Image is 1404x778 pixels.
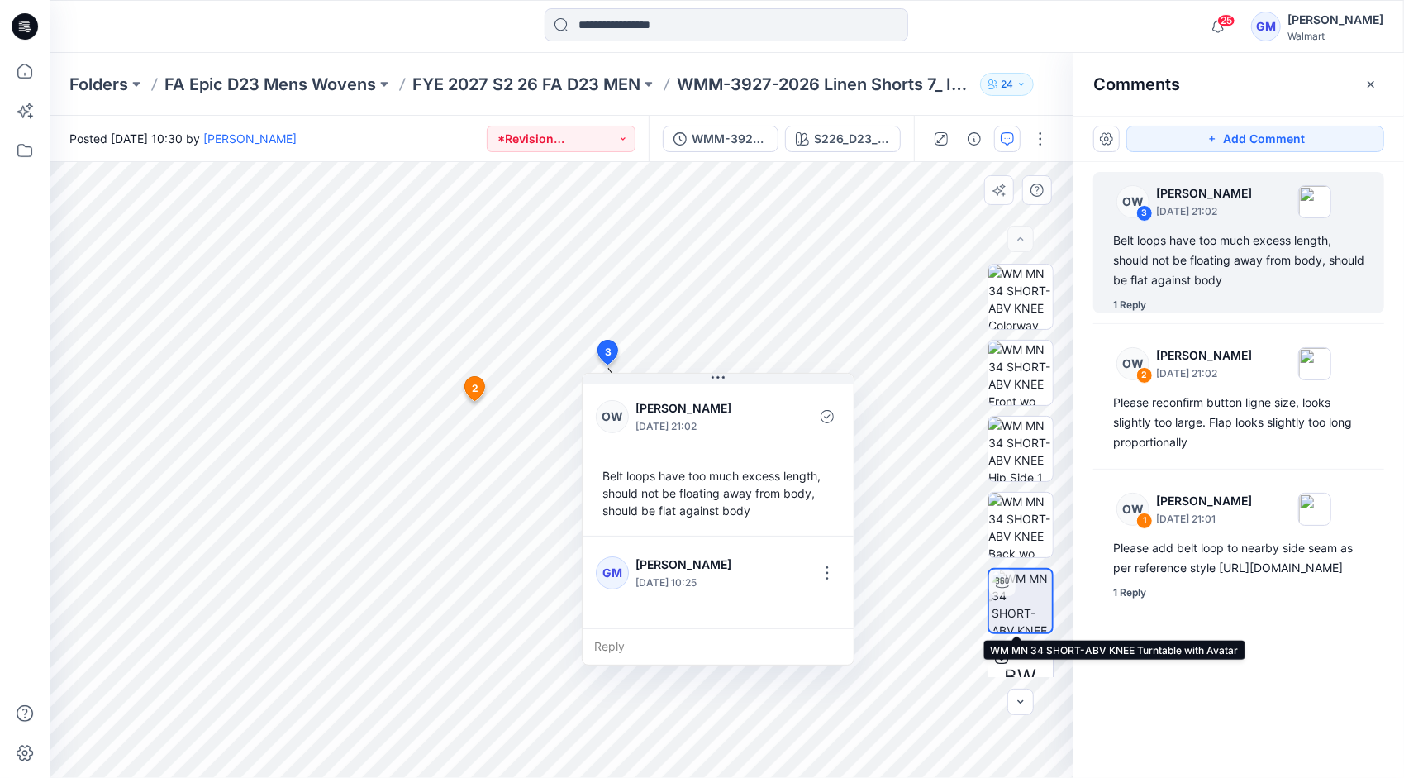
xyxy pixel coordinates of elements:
p: [PERSON_NAME] [635,399,770,418]
p: [DATE] 21:02 [635,418,770,435]
div: 1 Reply [1113,297,1146,313]
div: OW [1116,185,1149,218]
div: OW [1116,493,1149,526]
div: 3 [1136,205,1153,222]
span: 2 [472,381,478,396]
img: WM MN 34 SHORT-ABV KNEE Hip Side 1 wo Avatar [988,417,1053,481]
a: [PERSON_NAME] [203,131,297,146]
div: GM [596,556,629,589]
p: [DATE] 21:01 [1156,511,1252,527]
span: 3 [605,345,612,360]
img: WM MN 34 SHORT-ABV KNEE Turntable with Avatar [992,570,1052,632]
div: OW [596,400,629,433]
p: [PERSON_NAME] [635,555,745,575]
a: FYE 2027 S2 26 FA D23 MEN [412,73,640,96]
img: WM MN 34 SHORT-ABV KNEE Back wo Avatar [988,493,1053,557]
div: OW [1116,347,1149,380]
p: [DATE] 21:02 [1156,203,1252,220]
div: 2 [1136,367,1153,384]
p: [DATE] 10:25 [635,575,745,591]
a: FA Epic D23 Mens Wovens [164,73,376,96]
div: Please add belt loop to nearby side seam as per reference style [URL][DOMAIN_NAME] [1113,538,1364,578]
div: Walmart [1287,30,1383,42]
span: 25 [1217,14,1235,27]
div: S226_D23_FA_Dobby Stripe_Dark Navy_M25338B [814,130,890,148]
button: S226_D23_FA_Dobby Stripe_Dark Navy_M25338B [785,126,901,152]
div: WMM-3927-2026 Linen Shorts 7_ Inseam_Full Colorway [692,130,768,148]
p: WMM-3927-2026 Linen Shorts 7_ Inseam [677,73,973,96]
p: [PERSON_NAME] [1156,346,1252,365]
span: BW [1005,662,1037,692]
span: Posted [DATE] 10:30 by [69,130,297,147]
div: Reply [583,628,854,665]
p: [PERSON_NAME] [1156,491,1252,511]
p: 24 [1001,75,1013,93]
button: Add Comment [1126,126,1384,152]
img: WM MN 34 SHORT-ABV KNEE Colorway wo Avatar [988,265,1053,329]
p: [DATE] 21:02 [1156,365,1252,382]
button: Details [961,126,988,152]
div: Belt loops have too much excess length, should not be floating away from body, should be flat aga... [596,461,840,526]
div: 1 Reply [1113,585,1146,601]
div: Please reconfirm button ligne size, looks slightly too large. Flap looks slightly too long propor... [1113,393,1364,452]
p: [PERSON_NAME] [1156,184,1252,203]
h2: Comments [1093,74,1180,94]
div: GM [1251,12,1281,41]
div: [PERSON_NAME] [1287,10,1383,30]
div: Belt loops have too much excess length, should not be floating away from body, should be flat aga... [1113,231,1364,290]
div: 1 [1136,513,1153,529]
button: WMM-3927-2026 Linen Shorts 7_ Inseam_Full Colorway [663,126,778,152]
img: WM MN 34 SHORT-ABV KNEE Front wo Avatar [988,341,1053,405]
a: Folders [69,73,128,96]
div: Noted, we will shorten the loop length. [596,617,840,647]
button: 24 [980,73,1034,96]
